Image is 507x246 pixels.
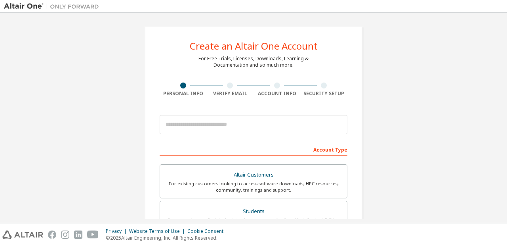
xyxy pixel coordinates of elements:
[207,90,254,97] div: Verify Email
[160,143,347,156] div: Account Type
[106,228,129,234] div: Privacy
[165,217,342,230] div: For currently enrolled students looking to access the free Altair Student Edition bundle and all ...
[2,231,43,239] img: altair_logo.svg
[165,181,342,193] div: For existing customers looking to access software downloads, HPC resources, community, trainings ...
[160,90,207,97] div: Personal Info
[301,90,348,97] div: Security Setup
[61,231,69,239] img: instagram.svg
[253,90,301,97] div: Account Info
[129,228,187,234] div: Website Terms of Use
[198,56,309,68] div: For Free Trials, Licenses, Downloads, Learning & Documentation and so much more.
[87,231,99,239] img: youtube.svg
[74,231,82,239] img: linkedin.svg
[187,228,228,234] div: Cookie Consent
[165,169,342,181] div: Altair Customers
[48,231,56,239] img: facebook.svg
[165,206,342,217] div: Students
[190,41,318,51] div: Create an Altair One Account
[106,234,228,241] p: © 2025 Altair Engineering, Inc. All Rights Reserved.
[4,2,103,10] img: Altair One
